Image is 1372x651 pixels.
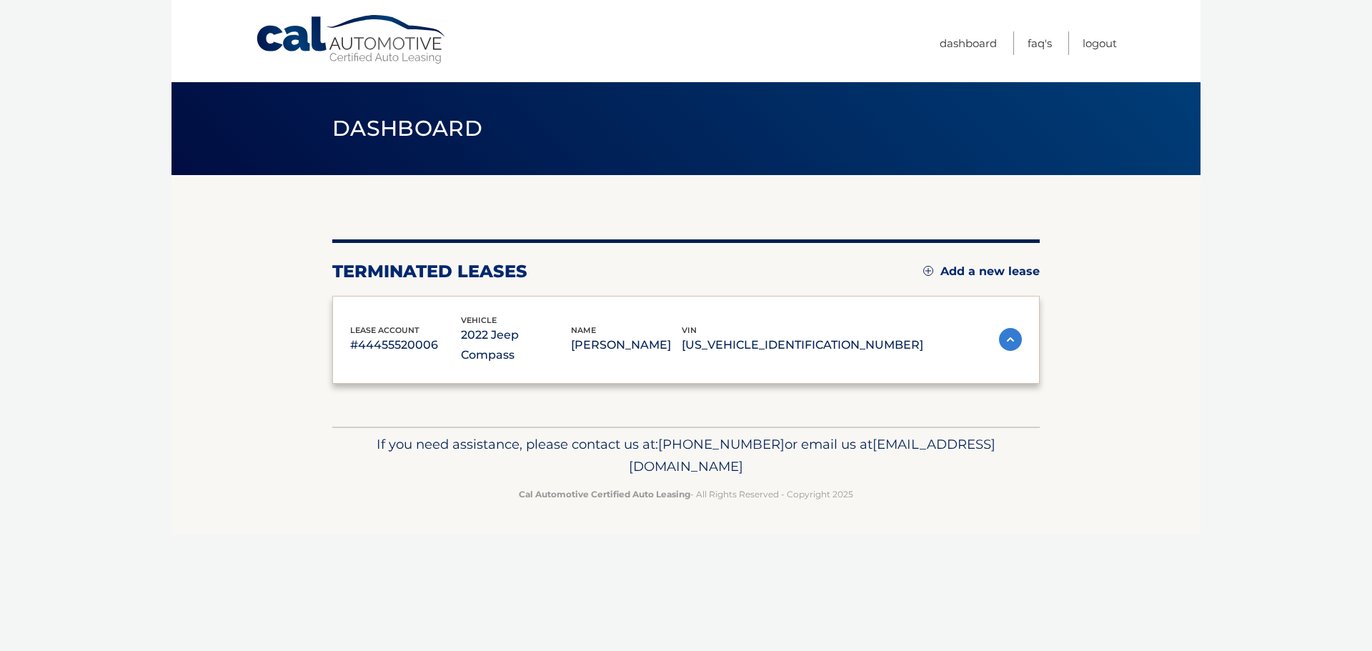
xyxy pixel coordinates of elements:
p: If you need assistance, please contact us at: or email us at [342,433,1030,479]
p: [US_VEHICLE_IDENTIFICATION_NUMBER] [682,335,923,355]
h2: terminated leases [332,261,527,282]
p: #44455520006 [350,335,461,355]
a: FAQ's [1028,31,1052,55]
a: Dashboard [940,31,997,55]
span: Dashboard [332,115,482,141]
span: lease account [350,325,419,335]
strong: Cal Automotive Certified Auto Leasing [519,489,690,500]
p: - All Rights Reserved - Copyright 2025 [342,487,1030,502]
p: 2022 Jeep Compass [461,325,572,365]
a: Add a new lease [923,264,1040,279]
img: accordion-active.svg [999,328,1022,351]
a: Logout [1083,31,1117,55]
span: vehicle [461,315,497,325]
span: [PHONE_NUMBER] [658,436,785,452]
span: vin [682,325,697,335]
span: name [571,325,596,335]
p: [PERSON_NAME] [571,335,682,355]
img: add.svg [923,266,933,276]
a: Cal Automotive [255,14,448,65]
